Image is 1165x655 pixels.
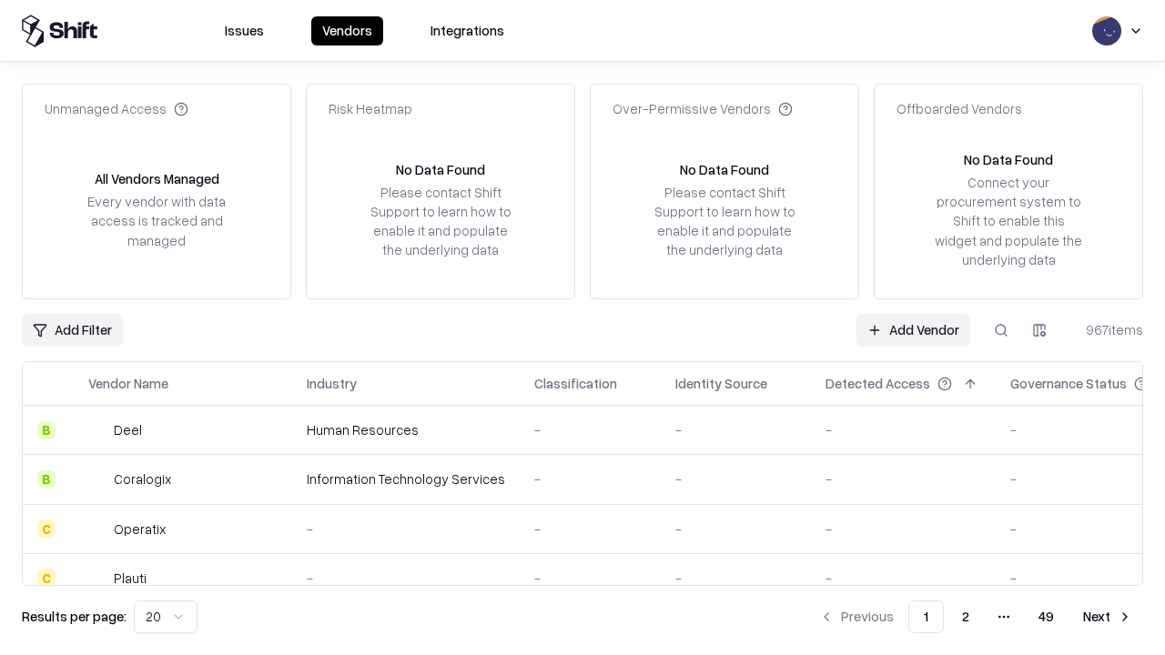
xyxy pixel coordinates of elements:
[856,314,970,347] a: Add Vendor
[420,16,515,45] button: Integrations
[114,420,142,439] div: Deel
[675,420,796,439] div: -
[808,600,1143,633] nav: pagination
[81,192,232,249] div: Every vendor with data access is tracked and managed
[88,374,168,393] div: Vendor Name
[37,421,56,439] div: B
[307,519,505,539] div: -
[534,569,646,588] div: -
[22,607,127,626] p: Results per page:
[675,374,767,393] div: Identity Source
[964,150,1053,169] div: No Data Found
[908,600,944,633] button: 1
[534,374,617,393] div: Classification
[649,183,800,260] div: Please contact Shift Support to learn how to enable it and populate the underlying data
[88,470,106,489] img: Coralogix
[311,16,383,45] button: Vendors
[675,519,796,539] div: -
[826,519,981,539] div: -
[114,469,171,489] div: Coralogix
[307,420,505,439] div: Human Resources
[22,314,123,347] button: Add Filter
[45,99,188,118] div: Unmanaged Access
[675,469,796,489] div: -
[88,421,106,439] img: Deel
[534,469,646,489] div: -
[114,569,147,588] div: Plauti
[88,569,106,587] img: Plauti
[365,183,516,260] div: Please contact Shift Support to learn how to enable it and populate the underlying data
[307,469,505,489] div: Information Technology Services
[826,469,981,489] div: -
[1070,320,1143,339] div: 967 items
[1072,600,1143,633] button: Next
[897,99,1022,118] div: Offboarded Vendors
[307,569,505,588] div: -
[95,169,219,188] div: All Vendors Managed
[1024,600,1069,633] button: 49
[37,519,56,538] div: C
[329,99,412,118] div: Risk Heatmap
[933,173,1084,269] div: Connect your procurement system to Shift to enable this widget and populate the underlying data
[947,600,984,633] button: 2
[680,160,769,179] div: No Data Found
[613,99,793,118] div: Over-Permissive Vendors
[396,160,485,179] div: No Data Found
[1010,374,1127,393] div: Governance Status
[114,519,166,539] div: Operatix
[826,569,981,588] div: -
[214,16,275,45] button: Issues
[826,374,930,393] div: Detected Access
[37,470,56,489] div: B
[534,519,646,539] div: -
[37,569,56,587] div: C
[534,420,646,439] div: -
[826,420,981,439] div: -
[88,519,106,538] img: Operatix
[307,374,357,393] div: Industry
[675,569,796,588] div: -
